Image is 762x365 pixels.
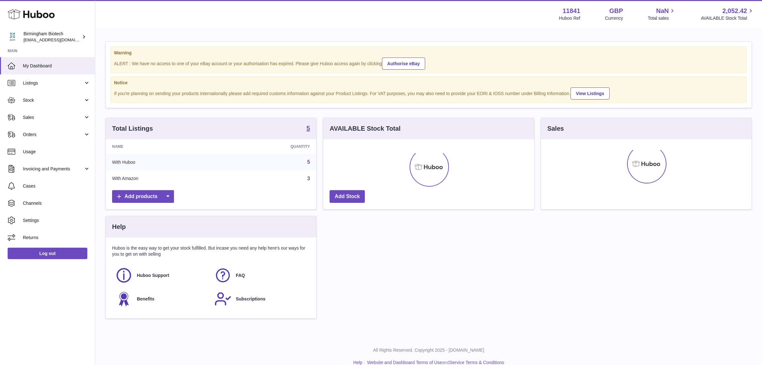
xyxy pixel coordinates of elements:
p: Huboo is the easy way to get your stock fulfilled. But incase you need any help here's our ways f... [112,245,310,257]
a: Help [353,360,363,365]
a: Huboo Support [115,267,208,284]
a: 5 [307,159,310,165]
span: Channels [23,200,90,206]
span: Benefits [137,296,154,302]
span: FAQ [236,272,245,279]
th: Quantity [221,139,316,154]
a: 3 [307,176,310,181]
div: Birmingham Biotech [23,31,81,43]
th: Name [106,139,221,154]
span: Usage [23,149,90,155]
h3: Sales [547,124,564,133]
a: View Listings [571,87,610,100]
a: Authorise eBay [382,58,425,70]
p: All Rights Reserved. Copyright 2025 - [DOMAIN_NAME] [100,347,757,353]
a: FAQ [214,267,307,284]
td: With Amazon [106,170,221,187]
strong: GBP [609,7,623,15]
strong: Notice [114,80,743,86]
span: Total sales [648,15,676,21]
span: Returns [23,235,90,241]
span: Orders [23,132,84,138]
a: Subscriptions [214,290,307,307]
span: Huboo Support [137,272,169,279]
h3: AVAILABLE Stock Total [330,124,400,133]
strong: Warning [114,50,743,56]
a: Log out [8,248,87,259]
strong: 11841 [563,7,580,15]
div: If you're planning on sending your products internationally please add required customs informati... [114,86,743,100]
span: My Dashboard [23,63,90,69]
span: [EMAIL_ADDRESS][DOMAIN_NAME] [23,37,93,42]
span: Subscriptions [236,296,265,302]
span: Stock [23,97,84,103]
h3: Help [112,223,126,231]
strong: 5 [306,125,310,131]
div: Huboo Ref [559,15,580,21]
a: Service Terms & Conditions [450,360,504,365]
a: 2,052.42 AVAILABLE Stock Total [701,7,754,21]
span: Sales [23,114,84,121]
span: Invoicing and Payments [23,166,84,172]
div: Currency [605,15,623,21]
td: With Huboo [106,154,221,170]
div: ALERT : We have no access to one of your eBay account or your authorisation has expired. Please g... [114,57,743,70]
a: Website and Dashboard Terms of Use [367,360,442,365]
a: Add products [112,190,174,203]
a: 5 [306,125,310,133]
span: 2,052.42 [722,7,747,15]
a: NaN Total sales [648,7,676,21]
a: Add Stock [330,190,365,203]
img: internalAdmin-11841@internal.huboo.com [8,32,17,42]
span: Listings [23,80,84,86]
span: Cases [23,183,90,189]
span: NaN [656,7,669,15]
a: Benefits [115,290,208,307]
span: AVAILABLE Stock Total [701,15,754,21]
h3: Total Listings [112,124,153,133]
span: Settings [23,217,90,224]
